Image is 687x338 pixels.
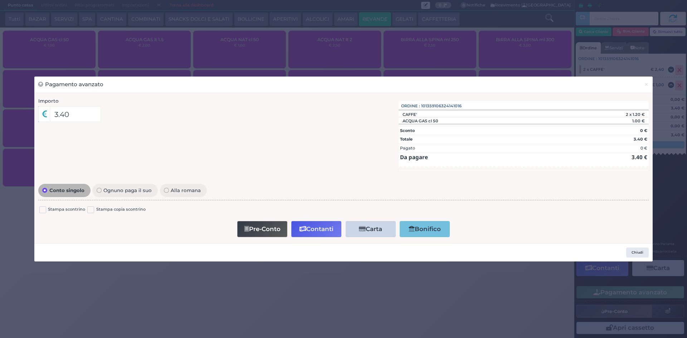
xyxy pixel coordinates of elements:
[640,128,647,133] strong: 0 €
[401,103,420,109] span: Ordine :
[421,103,462,109] span: 101359106324141016
[400,128,415,133] strong: Sconto
[586,118,649,123] div: 1.00 €
[644,80,649,88] span: ×
[586,112,649,117] div: 2 x 1.20 €
[50,106,101,122] input: Es. 30.99
[291,221,341,237] button: Contanti
[640,77,653,93] button: Chiudi
[400,137,413,142] strong: Totale
[634,137,647,142] strong: 3.40 €
[400,145,415,151] div: Pagato
[346,221,396,237] button: Carta
[400,153,428,161] strong: Da pagare
[237,221,287,237] button: Pre-Conto
[47,188,86,193] span: Conto singolo
[399,118,442,123] div: ACQUA GAS cl 50
[96,206,146,213] label: Stampa copia scontrino
[102,188,154,193] span: Ognuno paga il suo
[400,221,450,237] button: Bonifico
[169,188,203,193] span: Alla romana
[640,145,647,151] div: 0 €
[399,112,420,117] div: CAFFE'
[38,80,103,89] h3: Pagamento avanzato
[48,206,85,213] label: Stampa scontrino
[38,97,59,104] label: Importo
[626,248,649,258] button: Chiudi
[632,153,647,161] strong: 3.40 €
